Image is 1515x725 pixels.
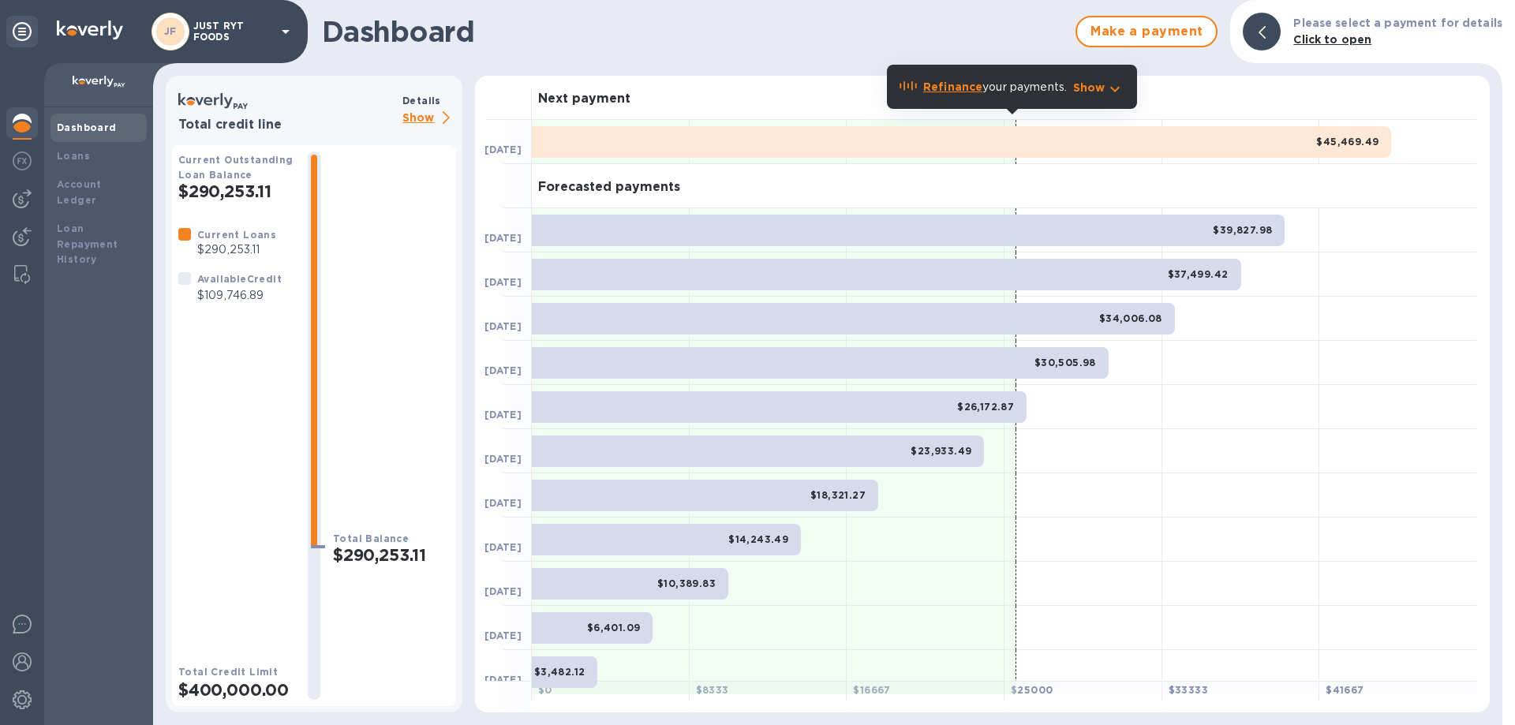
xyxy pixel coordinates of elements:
[322,15,1068,48] h1: Dashboard
[164,25,177,37] b: JF
[178,118,396,133] h3: Total credit line
[1073,80,1105,95] p: Show
[402,109,456,129] p: Show
[484,144,522,155] b: [DATE]
[534,666,585,678] b: $3,482.12
[484,276,522,288] b: [DATE]
[911,445,971,457] b: $23,933.49
[484,232,522,244] b: [DATE]
[538,92,630,107] h3: Next payment
[57,150,90,162] b: Loans
[728,533,788,545] b: $14,243.49
[1090,22,1203,41] span: Make a payment
[484,497,522,509] b: [DATE]
[193,21,272,43] p: JUST RYT FOODS
[1011,684,1053,696] b: $ 25000
[333,533,409,544] b: Total Balance
[923,79,1067,95] p: your payments.
[1034,357,1096,368] b: $30,505.98
[1326,684,1363,696] b: $ 41667
[197,229,276,241] b: Current Loans
[57,121,117,133] b: Dashboard
[13,151,32,170] img: Foreign exchange
[178,666,278,678] b: Total Credit Limit
[1073,80,1124,95] button: Show
[333,545,450,565] h2: $290,253.11
[587,622,641,633] b: $6,401.09
[1099,312,1162,324] b: $34,006.08
[1075,16,1218,47] button: Make a payment
[657,577,716,589] b: $10,389.83
[484,453,522,465] b: [DATE]
[1316,136,1378,148] b: $45,469.49
[197,241,276,258] p: $290,253.11
[178,181,295,201] h2: $290,253.11
[957,401,1014,413] b: $26,172.87
[402,95,441,107] b: Details
[57,178,102,206] b: Account Ledger
[484,320,522,332] b: [DATE]
[197,273,282,285] b: Available Credit
[923,80,982,93] b: Refinance
[484,630,522,641] b: [DATE]
[484,674,522,686] b: [DATE]
[1169,684,1208,696] b: $ 33333
[1293,17,1502,29] b: Please select a payment for details
[197,287,282,304] p: $109,746.89
[1168,268,1229,280] b: $37,499.42
[57,222,118,266] b: Loan Repayment History
[1213,224,1272,236] b: $39,827.98
[178,680,295,700] h2: $400,000.00
[538,180,680,195] h3: Forecasted payments
[484,364,522,376] b: [DATE]
[178,154,294,181] b: Current Outstanding Loan Balance
[484,409,522,420] b: [DATE]
[484,541,522,553] b: [DATE]
[1293,33,1371,46] b: Click to open
[57,21,123,39] img: Logo
[810,489,866,501] b: $18,321.27
[484,585,522,597] b: [DATE]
